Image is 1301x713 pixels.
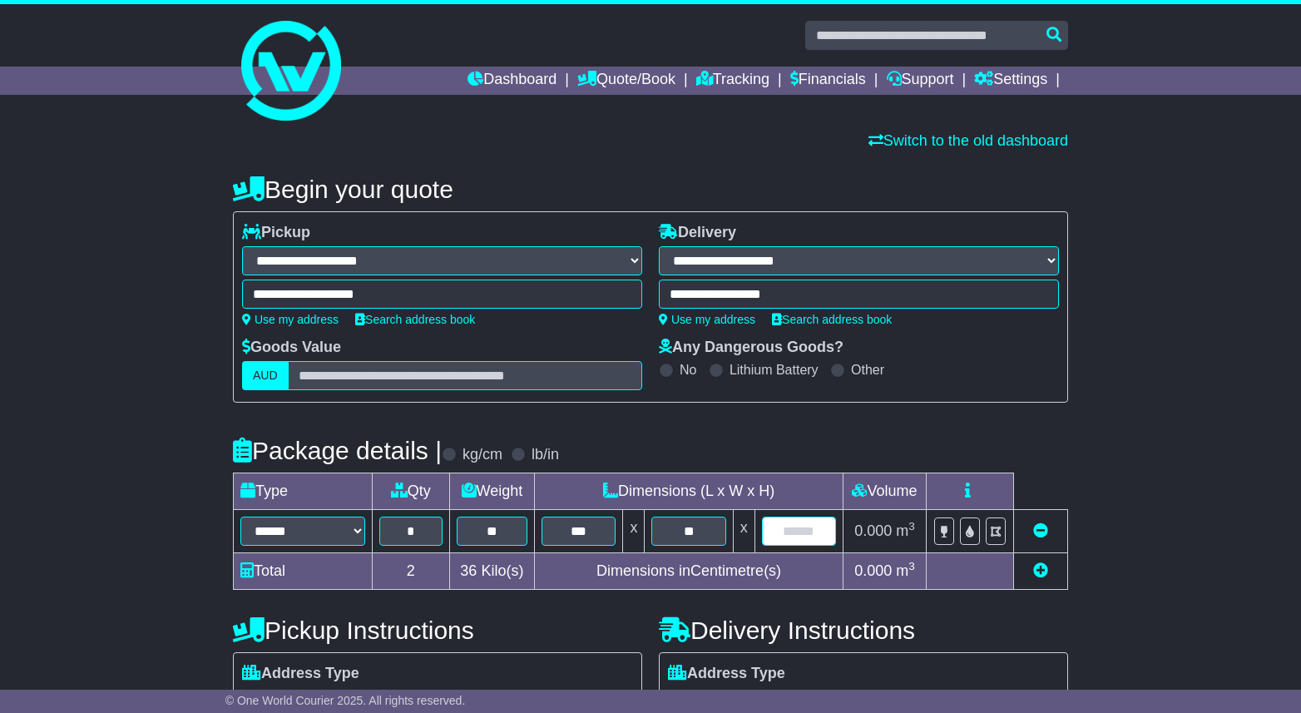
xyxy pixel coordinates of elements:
sup: 3 [908,560,915,572]
span: 36 [460,562,477,579]
span: 0.000 [854,562,892,579]
label: Delivery [659,224,736,242]
td: x [733,510,754,553]
td: Type [234,473,373,510]
label: Lithium Battery [730,362,819,378]
span: 0.000 [854,522,892,539]
label: Address Type [668,665,785,683]
h4: Delivery Instructions [659,616,1068,644]
span: m [896,522,915,539]
td: Dimensions (L x W x H) [535,473,843,510]
span: Residential [242,687,323,713]
td: x [623,510,645,553]
td: 2 [373,553,450,590]
a: Switch to the old dashboard [868,132,1068,149]
span: © One World Courier 2025. All rights reserved. [225,694,466,707]
td: Kilo(s) [449,553,535,590]
label: Goods Value [242,339,341,357]
a: Support [887,67,954,95]
label: Other [851,362,884,378]
h4: Pickup Instructions [233,616,642,644]
label: lb/in [532,446,559,464]
a: Financials [790,67,866,95]
a: Settings [974,67,1047,95]
label: AUD [242,361,289,390]
a: Search address book [355,313,475,326]
a: Use my address [659,313,755,326]
a: Tracking [696,67,769,95]
td: Dimensions in Centimetre(s) [535,553,843,590]
td: Volume [843,473,926,510]
label: kg/cm [463,446,502,464]
label: Any Dangerous Goods? [659,339,843,357]
a: Search address book [772,313,892,326]
a: Quote/Book [577,67,675,95]
span: Residential [668,687,749,713]
h4: Package details | [233,437,442,464]
a: Use my address [242,313,339,326]
sup: 3 [908,520,915,532]
h4: Begin your quote [233,176,1068,203]
label: Pickup [242,224,310,242]
span: Commercial [765,687,852,713]
span: m [896,562,915,579]
label: Address Type [242,665,359,683]
label: No [680,362,696,378]
a: Dashboard [467,67,557,95]
a: Add new item [1033,562,1048,579]
td: Total [234,553,373,590]
span: Air & Sea Depot [443,687,556,713]
td: Qty [373,473,450,510]
span: Commercial [339,687,426,713]
span: Air & Sea Depot [869,687,982,713]
a: Remove this item [1033,522,1048,539]
td: Weight [449,473,535,510]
